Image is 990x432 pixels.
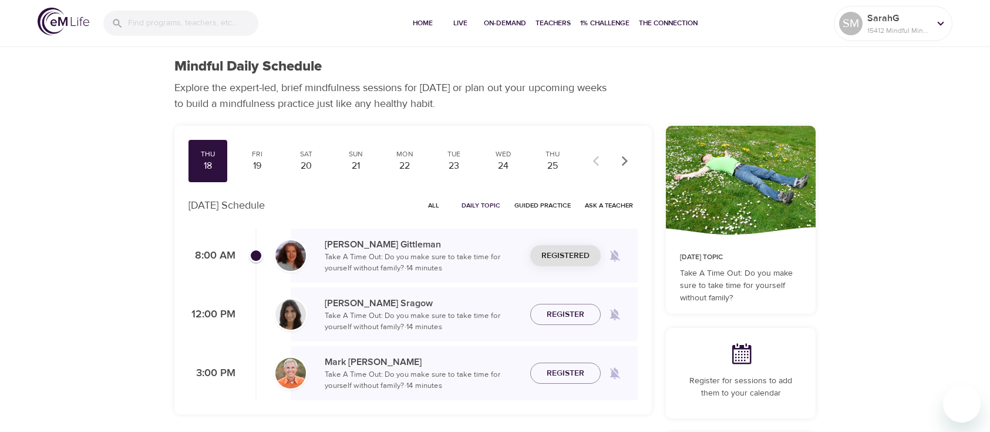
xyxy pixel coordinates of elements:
div: Thu [193,149,223,159]
p: 3:00 PM [188,366,235,381]
p: [PERSON_NAME] Sragow [325,296,521,310]
img: Cindy2%20031422%20blue%20filter%20hi-res.jpg [275,240,306,271]
img: logo [38,8,89,35]
span: Register [547,366,584,381]
button: Guided Practice [510,196,575,215]
span: Home [409,17,437,29]
div: Wed [489,149,518,159]
button: Daily Topic [457,196,505,215]
span: Ask a Teacher [585,200,633,211]
span: Remind me when a class goes live every Thursday at 3:00 PM [601,359,629,387]
button: Register [530,363,601,384]
p: Take A Time Out: Do you make sure to take time for yourself without family? · 14 minutes [325,369,521,392]
span: On-Demand [484,17,526,29]
div: Fri [243,149,272,159]
input: Find programs, teachers, etc... [128,11,258,36]
button: Registered [530,245,601,267]
div: Thu [538,149,567,159]
img: Mark_Pirtle-min.jpg [275,358,306,389]
div: SM [839,12,863,35]
div: Mon [390,149,420,159]
p: Take A Time Out: Do you make sure to take time for yourself without family? · 14 minutes [325,310,521,333]
div: 25 [538,159,567,173]
p: 12:00 PM [188,307,235,323]
p: Take A Time Out: Do you make sure to take time for yourself without family? · 14 minutes [325,252,521,274]
span: 1% Challenge [580,17,629,29]
button: Ask a Teacher [580,196,638,215]
p: [DATE] Schedule [188,197,265,213]
span: Teachers [536,17,571,29]
div: Tue [439,149,469,159]
p: 15412 Mindful Minutes [867,25,930,36]
div: 21 [341,159,371,173]
span: All [419,200,447,211]
p: 8:00 AM [188,248,235,264]
span: Remind me when a class goes live every Thursday at 12:00 PM [601,300,629,329]
iframe: Button to launch messaging window [943,385,981,423]
div: 23 [439,159,469,173]
span: Registered [541,249,590,263]
p: SarahG [867,11,930,25]
div: 18 [193,159,223,173]
button: Register [530,304,601,326]
p: [DATE] Topic [680,252,802,263]
span: Daily Topic [462,200,500,211]
div: 20 [292,159,321,173]
p: Register for sessions to add them to your calendar [680,375,802,400]
h1: Mindful Daily Schedule [174,58,322,75]
span: Live [446,17,474,29]
p: Explore the expert-led, brief mindfulness sessions for [DATE] or plan out your upcoming weeks to ... [174,80,615,112]
span: Remind me when a class goes live every Thursday at 8:00 AM [601,242,629,270]
div: Sat [292,149,321,159]
div: 19 [243,159,272,173]
div: Sun [341,149,371,159]
div: 24 [489,159,518,173]
p: Take A Time Out: Do you make sure to take time for yourself without family? [680,267,802,304]
p: Mark [PERSON_NAME] [325,355,521,369]
p: [PERSON_NAME] Gittleman [325,237,521,252]
div: 22 [390,159,420,173]
span: The Connection [639,17,698,29]
img: Lara_Sragow-min.jpg [275,299,306,330]
span: Register [547,307,584,322]
button: All [415,196,452,215]
span: Guided Practice [514,200,571,211]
